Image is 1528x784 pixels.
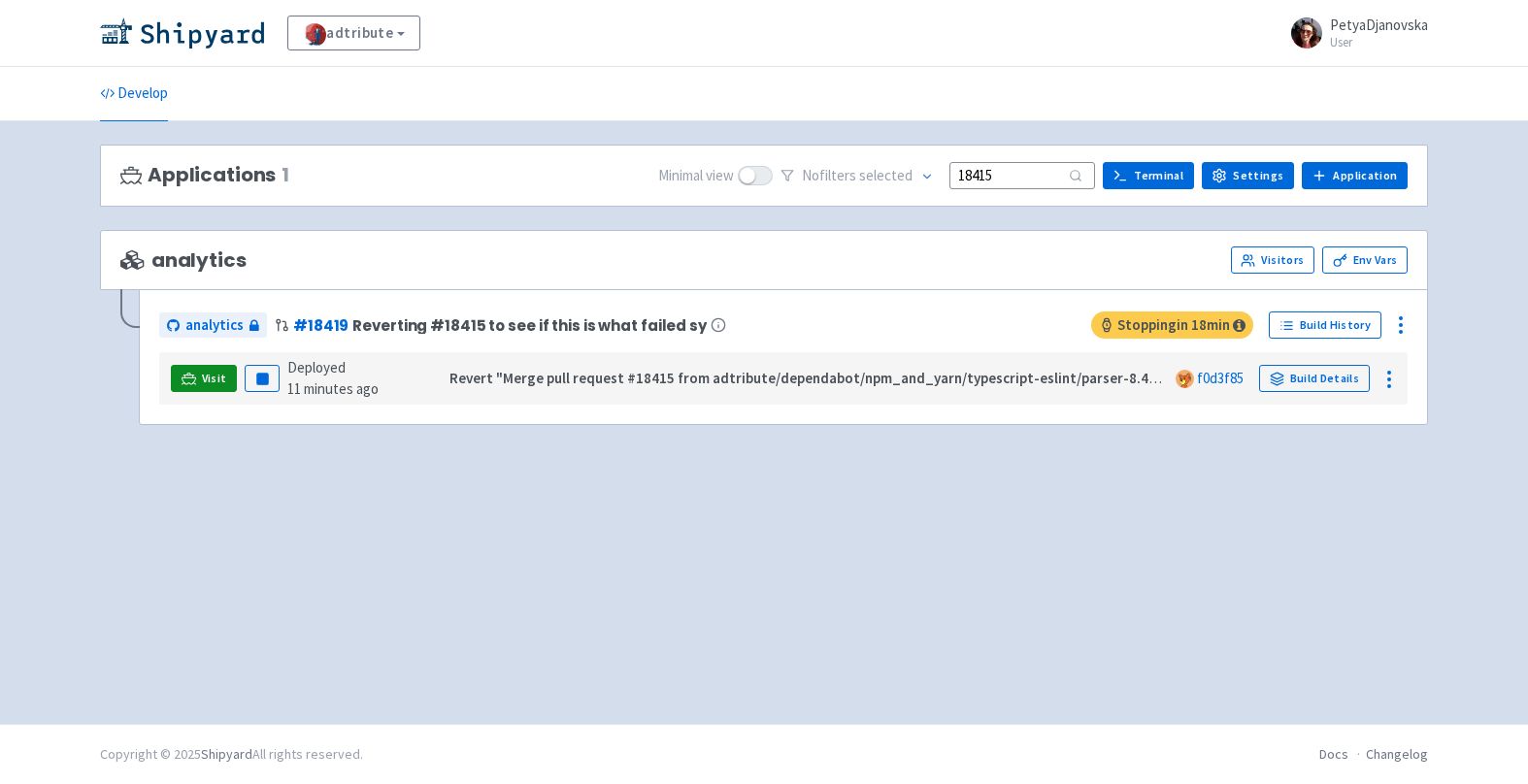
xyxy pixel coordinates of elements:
[120,249,247,272] span: analytics
[159,312,267,339] a: analytics
[949,162,1095,188] input: Search...
[658,165,734,187] span: Minimal view
[449,369,1175,387] strong: Revert "Merge pull request #18415 from adtribute/dependabot/npm_and_yarn/typescript-eslint/parser...
[1103,162,1194,189] a: Terminal
[352,317,707,334] span: Reverting #18415 to see if this is what failed sy
[245,365,280,392] button: Pause
[201,745,252,763] a: Shipyard
[1366,745,1428,763] a: Changelog
[287,379,379,398] time: 11 minutes ago
[1279,17,1428,49] a: PetyaDjanovska User
[1269,311,1381,339] a: Build History
[100,17,264,49] img: Shipyard logo
[1330,16,1428,34] span: PetyaDjanovska
[100,67,168,121] a: Develop
[1302,162,1408,189] a: Application
[1197,369,1244,387] a: f0d3f85
[185,314,244,337] span: analytics
[1330,36,1428,49] small: User
[1259,365,1370,392] a: Build Details
[293,315,349,336] a: #18419
[1091,311,1253,339] span: Stopping in 18 min
[1231,246,1314,274] a: Visitors
[100,744,363,765] div: Copyright © 2025 All rights reserved.
[287,16,420,50] a: adtribute
[1319,745,1348,763] a: Docs
[287,358,379,399] span: Deployed
[282,164,289,186] span: 1
[1202,162,1294,189] a: Settings
[1322,246,1408,274] a: Env Vars
[859,166,913,184] span: selected
[171,365,237,392] a: Visit
[202,371,227,386] span: Visit
[802,165,913,187] span: No filter s
[120,164,289,186] h3: Applications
